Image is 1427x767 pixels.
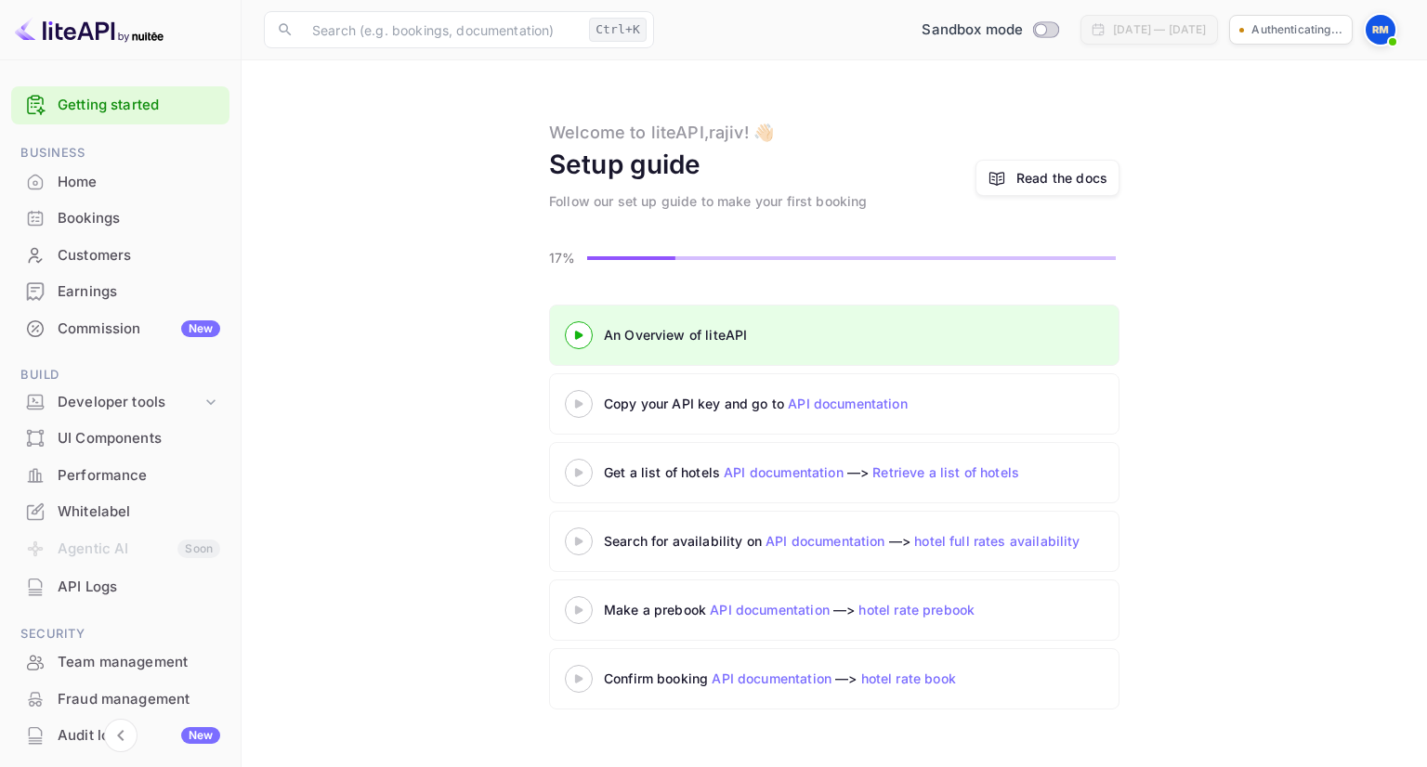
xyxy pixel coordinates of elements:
p: 17% [549,248,582,267]
div: New [181,727,220,744]
div: Bookings [11,201,229,237]
div: Get a list of hotels —> [604,462,1068,482]
a: API documentation [724,464,844,480]
div: Developer tools [58,392,202,413]
div: Customers [11,238,229,274]
p: Authenticating... [1251,21,1342,38]
div: Confirm booking —> [604,669,1068,688]
input: Search (e.g. bookings, documentation) [301,11,582,48]
div: New [181,320,220,337]
div: Performance [58,465,220,487]
div: Customers [58,245,220,266]
div: Earnings [58,281,220,303]
div: API Logs [58,577,220,598]
a: Getting started [58,95,220,116]
div: Getting started [11,86,229,124]
div: Whitelabel [11,494,229,530]
div: Developer tools [11,386,229,419]
div: Setup guide [549,145,701,184]
button: Collapse navigation [104,719,137,752]
div: Fraud management [58,689,220,710]
div: Performance [11,458,229,494]
a: Read the docs [1016,168,1107,188]
div: Bookings [58,208,220,229]
div: Copy your API key and go to [604,394,1068,413]
span: Build [11,365,229,385]
a: API documentation [788,396,908,411]
a: Performance [11,458,229,492]
div: API Logs [11,569,229,605]
span: Business [11,143,229,163]
div: Audit logs [58,725,220,747]
a: Whitelabel [11,494,229,528]
img: rajiv manoj [1366,15,1395,45]
div: Team management [58,652,220,673]
a: hotel rate book [861,670,956,686]
div: Whitelabel [58,501,220,523]
div: [DATE] — [DATE] [1113,21,1206,38]
div: Switch to Production mode [914,19,1066,41]
a: Earnings [11,274,229,308]
a: UI Components [11,421,229,455]
a: Fraud management [11,682,229,716]
div: Audit logsNew [11,718,229,754]
div: An Overview of liteAPI [604,325,1068,344]
span: Sandbox mode [922,19,1023,41]
div: Home [11,164,229,201]
div: Commission [58,318,220,340]
a: Customers [11,238,229,272]
a: Bookings [11,201,229,235]
div: UI Components [58,428,220,449]
a: hotel rate prebook [858,602,975,617]
div: Search for availability on —> [604,531,1254,551]
div: UI Components [11,421,229,457]
div: Home [58,172,220,193]
div: Earnings [11,274,229,310]
div: Ctrl+K [589,18,647,42]
a: API documentation [710,602,830,617]
a: CommissionNew [11,311,229,345]
div: Fraud management [11,682,229,718]
div: CommissionNew [11,311,229,347]
a: Retrieve a list of hotels [872,464,1019,480]
a: Home [11,164,229,199]
img: LiteAPI logo [15,15,164,45]
div: Follow our set up guide to make your first booking [549,191,868,211]
div: Make a prebook —> [604,600,1068,619]
a: API documentation [766,533,885,549]
a: API documentation [712,670,831,686]
div: Team management [11,644,229,681]
div: Welcome to liteAPI, rajiv ! 👋🏻 [549,120,774,145]
a: Audit logsNew [11,718,229,752]
a: hotel full rates availability [914,533,1080,549]
a: Read the docs [975,160,1119,196]
span: Security [11,624,229,644]
a: Team management [11,644,229,679]
a: API Logs [11,569,229,604]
